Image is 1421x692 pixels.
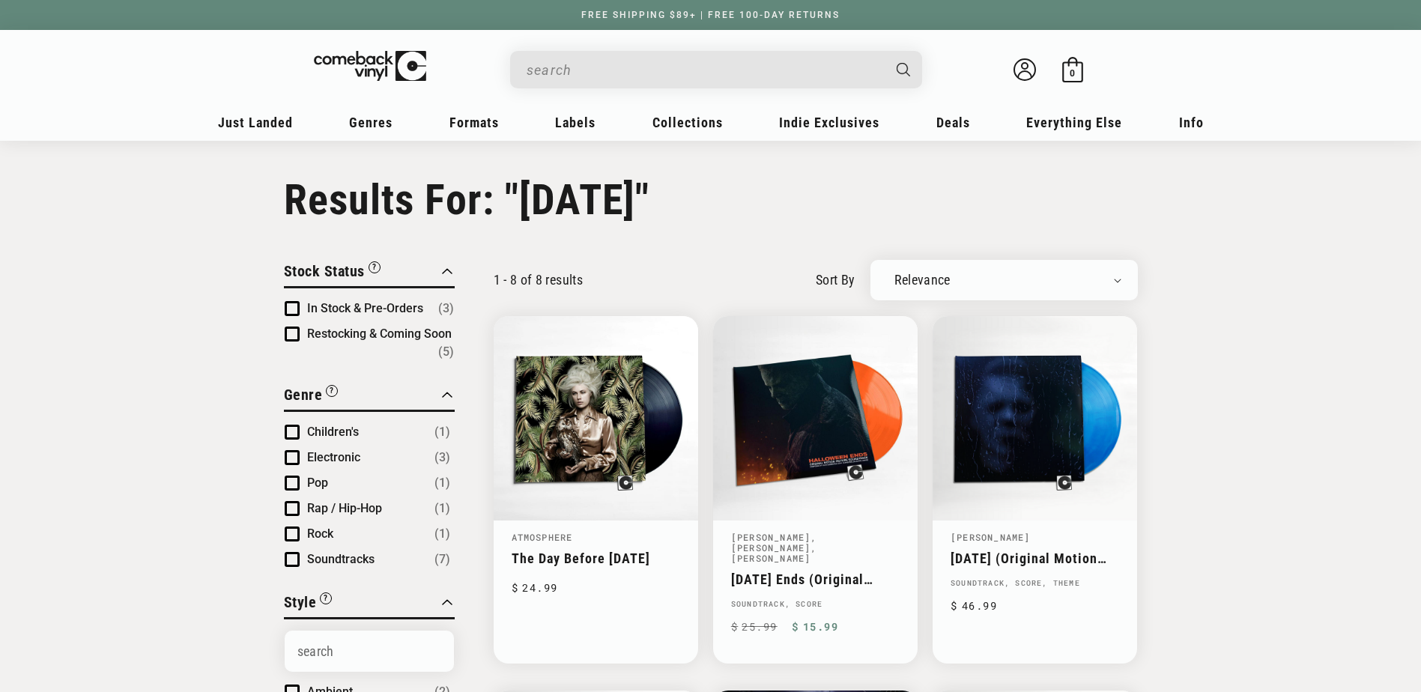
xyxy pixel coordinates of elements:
span: Number of products: (1) [434,474,450,492]
input: Search Options [285,631,454,672]
span: Number of products: (5) [438,343,454,361]
span: Indie Exclusives [779,115,879,130]
span: Pop [307,476,328,490]
a: , [PERSON_NAME] [731,541,817,564]
a: [PERSON_NAME] [731,531,811,543]
span: Soundtracks [307,552,375,566]
span: Deals [936,115,970,130]
span: Rap / Hip-Hop [307,501,382,515]
p: 1 - 8 of 8 results [494,272,583,288]
a: Atmosphere [512,531,573,543]
span: Everything Else [1026,115,1122,130]
span: Number of products: (7) [434,550,450,568]
div: Search [510,51,922,88]
button: Filter by Stock Status [284,260,381,286]
a: The Day Before [DATE] [512,550,680,566]
span: Children's [307,425,359,439]
span: Restocking & Coming Soon [307,327,452,341]
span: Labels [555,115,596,130]
button: Filter by Style [284,591,333,617]
h1: Results For: "[DATE]" [284,175,1138,225]
span: Info [1179,115,1204,130]
span: Just Landed [218,115,293,130]
span: Number of products: (3) [434,449,450,467]
span: Genres [349,115,393,130]
span: In Stock & Pre-Orders [307,301,423,315]
a: [DATE] (Original Motion Picture Soundtrack) [951,550,1119,566]
span: Number of products: (1) [434,423,450,441]
span: Genre [284,386,323,404]
span: Rock [307,526,333,541]
a: [DATE] Ends (Original Motion Picture Soundtrack) [731,571,900,587]
span: Number of products: (1) [434,525,450,543]
label: sort by [816,270,855,290]
a: , [PERSON_NAME] [731,531,817,553]
input: search [527,55,882,85]
button: Search [883,51,924,88]
a: [PERSON_NAME] [951,531,1031,543]
span: 0 [1070,67,1075,79]
span: Formats [449,115,499,130]
span: Collections [652,115,723,130]
span: Stock Status [284,262,365,280]
button: Filter by Genre [284,383,339,410]
span: Number of products: (3) [438,300,454,318]
span: Style [284,593,317,611]
span: Electronic [307,450,360,464]
span: Number of products: (1) [434,500,450,518]
a: FREE SHIPPING $89+ | FREE 100-DAY RETURNS [566,10,855,20]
